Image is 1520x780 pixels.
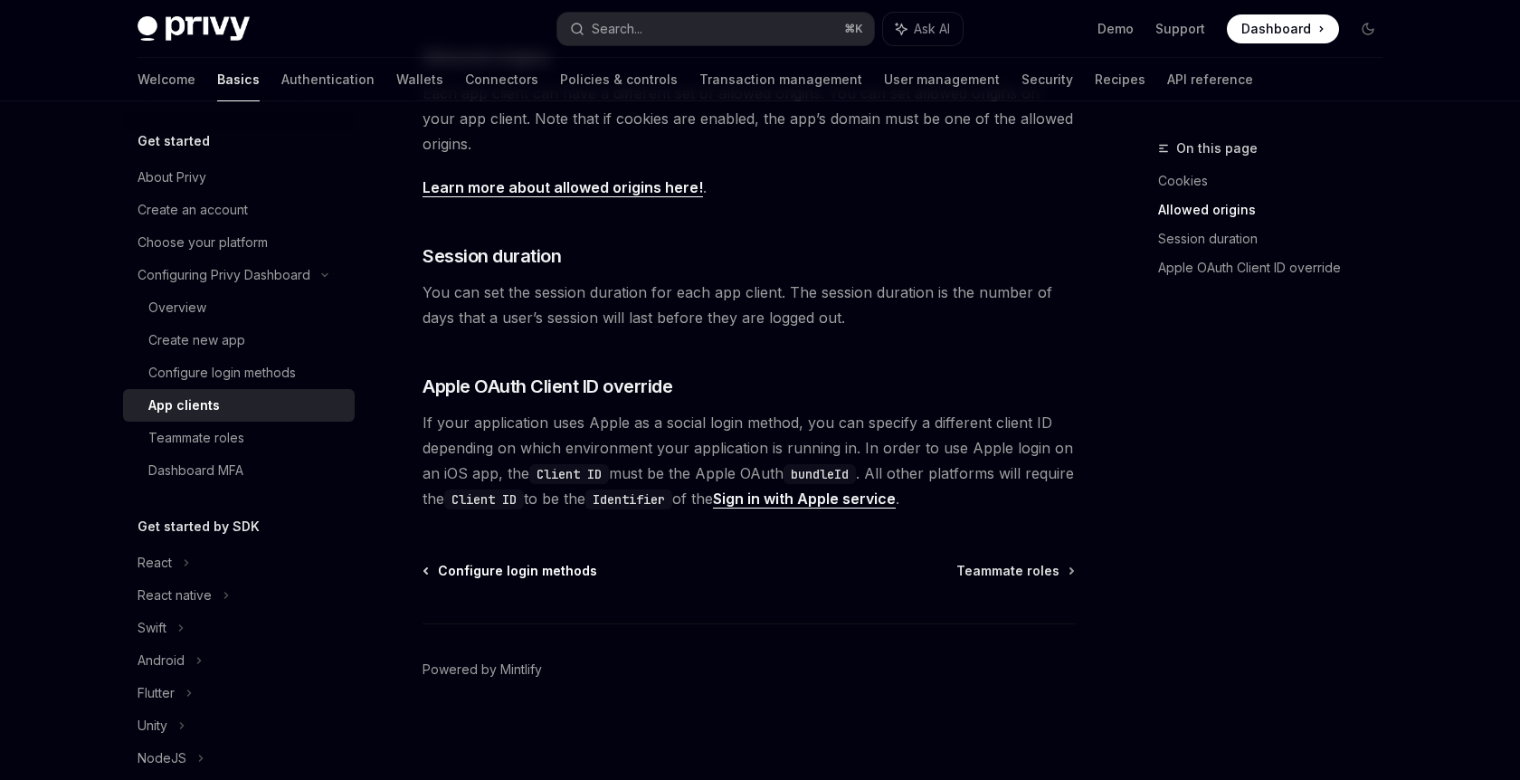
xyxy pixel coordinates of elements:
span: ⌘ K [844,22,863,36]
div: Dashboard MFA [148,460,243,481]
a: Sign in with Apple service [713,490,896,509]
code: Client ID [444,490,524,509]
span: Apple OAuth Client ID override [423,374,672,399]
a: Connectors [465,58,538,101]
span: Session duration [423,243,561,269]
a: Welcome [138,58,195,101]
button: Search...⌘K [557,13,874,45]
a: Transaction management [699,58,862,101]
a: Create an account [123,194,355,226]
a: Create new app [123,324,355,357]
button: Ask AI [883,13,963,45]
span: Teammate roles [956,562,1059,580]
div: Flutter [138,682,175,704]
a: Wallets [396,58,443,101]
div: Swift [138,617,166,639]
a: Powered by Mintlify [423,661,542,679]
a: Choose your platform [123,226,355,259]
a: Configure login methods [123,357,355,389]
div: Unity [138,715,167,737]
div: Configuring Privy Dashboard [138,264,310,286]
div: Configure login methods [148,362,296,384]
a: Apple OAuth Client ID override [1158,253,1397,282]
a: Teammate roles [956,562,1073,580]
a: Dashboard [1227,14,1339,43]
span: You can set the session duration for each app client. The session duration is the number of days ... [423,280,1075,330]
span: If your application uses Apple as a social login method, you can specify a different client ID de... [423,410,1075,511]
a: App clients [123,389,355,422]
a: Demo [1097,20,1134,38]
a: Session duration [1158,224,1397,253]
div: Create new app [148,329,245,351]
div: Search... [592,18,642,40]
a: API reference [1167,58,1253,101]
a: Teammate roles [123,422,355,454]
div: Overview [148,297,206,319]
button: Toggle dark mode [1354,14,1382,43]
a: Recipes [1095,58,1145,101]
a: Cookies [1158,166,1397,195]
a: Configure login methods [424,562,597,580]
h5: Get started by SDK [138,516,260,537]
a: Dashboard MFA [123,454,355,487]
div: Choose your platform [138,232,268,253]
span: On this page [1176,138,1258,159]
span: . [423,175,1075,200]
div: About Privy [138,166,206,188]
a: About Privy [123,161,355,194]
span: Each app client can have a different set of allowed origins. You can set allowed origins on your ... [423,81,1075,157]
a: Authentication [281,58,375,101]
a: Basics [217,58,260,101]
div: Teammate roles [148,427,244,449]
span: Dashboard [1241,20,1311,38]
code: Client ID [529,464,609,484]
div: NodeJS [138,747,186,769]
code: bundleId [784,464,856,484]
div: Create an account [138,199,248,221]
h5: Get started [138,130,210,152]
code: Identifier [585,490,672,509]
div: React [138,552,172,574]
a: Support [1155,20,1205,38]
div: App clients [148,395,220,416]
a: Learn more about allowed origins here! [423,178,703,197]
a: Security [1021,58,1073,101]
span: Ask AI [914,20,950,38]
a: User management [884,58,1000,101]
div: Android [138,650,185,671]
a: Overview [123,291,355,324]
span: Configure login methods [438,562,597,580]
img: dark logo [138,16,250,42]
a: Allowed origins [1158,195,1397,224]
div: React native [138,585,212,606]
a: Policies & controls [560,58,678,101]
